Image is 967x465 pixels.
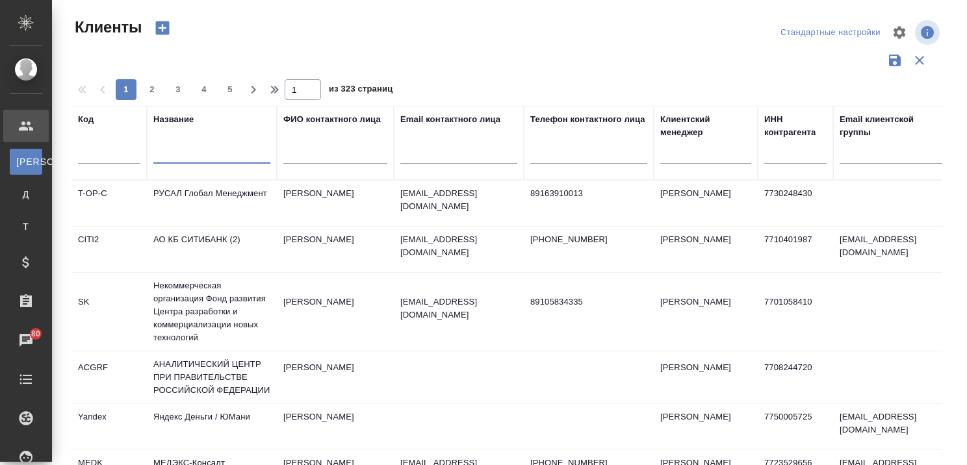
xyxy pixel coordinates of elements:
[16,188,36,201] span: Д
[10,149,42,175] a: [PERSON_NAME]
[16,155,36,168] span: [PERSON_NAME]
[654,289,758,334] td: [PERSON_NAME]
[277,181,394,226] td: [PERSON_NAME]
[764,113,827,139] div: ИНН контрагента
[71,404,147,449] td: Yandex
[833,404,950,449] td: [EMAIL_ADDRESS][DOMAIN_NAME]
[71,17,142,38] span: Клиенты
[758,404,833,449] td: 7750005725
[654,227,758,272] td: [PERSON_NAME]
[400,113,500,126] div: Email контактного лица
[530,187,647,200] p: 89163910013
[758,289,833,334] td: 7701058410
[277,289,394,334] td: [PERSON_NAME]
[71,181,147,226] td: T-OP-C
[758,355,833,400] td: 7708244720
[758,181,833,226] td: 7730248430
[78,113,94,126] div: Код
[907,48,932,73] button: Сбросить фильтры
[915,20,942,45] span: Посмотреть информацию
[283,113,381,126] div: ФИО контактного лица
[400,187,517,213] p: [EMAIL_ADDRESS][DOMAIN_NAME]
[147,404,277,449] td: Яндекс Деньги / ЮМани
[530,233,647,246] p: [PHONE_NUMBER]
[220,83,240,96] span: 5
[168,83,188,96] span: 3
[277,404,394,449] td: [PERSON_NAME]
[16,220,36,233] span: Т
[147,227,277,272] td: АО КБ СИТИБАНК (2)
[400,295,517,321] p: [EMAIL_ADDRESS][DOMAIN_NAME]
[71,355,147,400] td: ACGRF
[71,289,147,334] td: SK
[142,79,162,100] button: 2
[277,227,394,272] td: [PERSON_NAME]
[654,181,758,226] td: [PERSON_NAME]
[10,181,42,207] a: Д
[654,404,758,449] td: [PERSON_NAME]
[147,351,277,403] td: АНАЛИТИЧЕСКИЙ ЦЕНТР ПРИ ПРАВИТЕЛЬСТВЕ РОССИЙСКОЙ ФЕДЕРАЦИИ
[329,81,393,100] span: из 323 страниц
[194,83,214,96] span: 4
[777,23,884,43] div: split button
[147,273,277,351] td: Некоммерческая организация Фонд развития Центра разработки и коммерциализации новых технологий
[277,355,394,400] td: [PERSON_NAME]
[142,83,162,96] span: 2
[3,324,49,357] a: 80
[884,17,915,48] span: Настроить таблицу
[71,227,147,272] td: CITI2
[147,181,277,226] td: РУСАЛ Глобал Менеджмент
[654,355,758,400] td: [PERSON_NAME]
[833,227,950,272] td: [EMAIL_ADDRESS][DOMAIN_NAME]
[168,79,188,100] button: 3
[400,233,517,259] p: [EMAIL_ADDRESS][DOMAIN_NAME]
[153,113,194,126] div: Название
[530,113,645,126] div: Телефон контактного лица
[660,113,751,139] div: Клиентский менеджер
[220,79,240,100] button: 5
[758,227,833,272] td: 7710401987
[194,79,214,100] button: 4
[840,113,944,139] div: Email клиентской группы
[10,214,42,240] a: Т
[147,17,178,39] button: Создать
[530,295,647,308] p: 89105834335
[883,48,907,73] button: Сохранить фильтры
[23,327,48,340] span: 80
